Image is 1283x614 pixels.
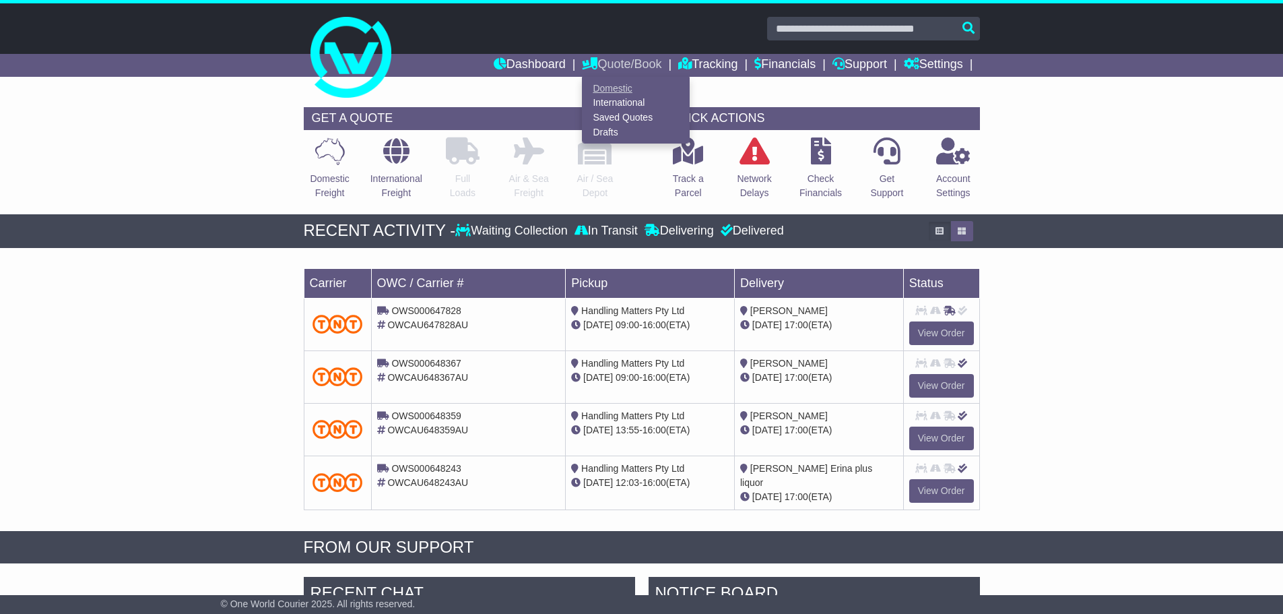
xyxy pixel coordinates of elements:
span: OWCAU648243AU [387,477,468,488]
span: 12:03 [616,477,639,488]
span: [DATE] [583,372,613,383]
img: TNT_Domestic.png [312,473,363,491]
a: Drafts [583,125,689,140]
div: - (ETA) [571,318,729,332]
p: Network Delays [737,172,771,200]
a: View Order [909,321,974,345]
td: Pickup [566,268,735,298]
a: International [583,96,689,111]
span: [PERSON_NAME] [750,358,828,369]
span: Handling Matters Pty Ltd [581,358,684,369]
span: [PERSON_NAME] [750,305,828,316]
span: 17:00 [785,425,808,435]
p: Domestic Freight [310,172,349,200]
td: Delivery [734,268,903,298]
div: RECENT ACTIVITY - [304,221,456,241]
p: Full Loads [446,172,480,200]
span: OWS000648243 [391,463,461,474]
span: [DATE] [752,372,782,383]
img: TNT_Domestic.png [312,420,363,438]
span: Handling Matters Pty Ltd [581,305,684,316]
div: (ETA) [740,490,898,504]
a: Financials [754,54,816,77]
div: (ETA) [740,371,898,385]
div: - (ETA) [571,476,729,490]
p: Track a Parcel [673,172,704,200]
span: 16:00 [643,372,666,383]
div: - (ETA) [571,423,729,437]
div: Quote/Book [582,77,690,144]
div: NOTICE BOARD [649,577,980,613]
span: [DATE] [752,491,782,502]
span: OWCAU648359AU [387,425,468,435]
span: [DATE] [583,477,613,488]
a: NetworkDelays [736,137,772,208]
a: Support [832,54,887,77]
a: Domestic [583,81,689,96]
span: [DATE] [583,319,613,330]
img: TNT_Domestic.png [312,315,363,333]
a: Settings [904,54,963,77]
a: Tracking [678,54,737,77]
div: Delivered [717,224,784,239]
img: TNT_Domestic.png [312,367,363,386]
a: Track aParcel [672,137,704,208]
div: QUICK ACTIONS [662,107,980,130]
span: 17:00 [785,319,808,330]
span: [PERSON_NAME] Erina plus liquor [740,463,872,488]
p: Get Support [870,172,903,200]
span: OWCAU647828AU [387,319,468,330]
span: OWS000648367 [391,358,461,369]
div: Waiting Collection [455,224,570,239]
span: OWS000647828 [391,305,461,316]
a: GetSupport [869,137,904,208]
span: OWCAU648367AU [387,372,468,383]
p: International Freight [370,172,422,200]
p: Air & Sea Freight [509,172,549,200]
span: [DATE] [583,425,613,435]
a: View Order [909,479,974,503]
td: Status [903,268,979,298]
span: 13:55 [616,425,639,435]
p: Air / Sea Depot [577,172,614,200]
a: View Order [909,427,974,450]
span: OWS000648359 [391,410,461,421]
span: © One World Courier 2025. All rights reserved. [221,598,416,609]
span: Handling Matters Pty Ltd [581,463,684,474]
span: Handling Matters Pty Ltd [581,410,684,421]
span: 16:00 [643,319,666,330]
a: AccountSettings [935,137,971,208]
div: GET A QUOTE [304,107,622,130]
div: In Transit [571,224,641,239]
div: Delivering [641,224,717,239]
a: Quote/Book [582,54,661,77]
a: Dashboard [494,54,566,77]
p: Account Settings [936,172,971,200]
a: CheckFinancials [799,137,843,208]
span: 09:00 [616,372,639,383]
a: DomesticFreight [309,137,350,208]
td: Carrier [304,268,371,298]
div: (ETA) [740,318,898,332]
a: View Order [909,374,974,398]
p: Check Financials [799,172,842,200]
span: [DATE] [752,425,782,435]
span: 09:00 [616,319,639,330]
a: Saved Quotes [583,111,689,125]
span: [DATE] [752,319,782,330]
span: 17:00 [785,372,808,383]
div: - (ETA) [571,371,729,385]
div: RECENT CHAT [304,577,635,613]
a: InternationalFreight [370,137,423,208]
span: 17:00 [785,491,808,502]
span: [PERSON_NAME] [750,410,828,421]
span: 16:00 [643,477,666,488]
div: FROM OUR SUPPORT [304,538,980,557]
span: 16:00 [643,425,666,435]
td: OWC / Carrier # [371,268,566,298]
div: (ETA) [740,423,898,437]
